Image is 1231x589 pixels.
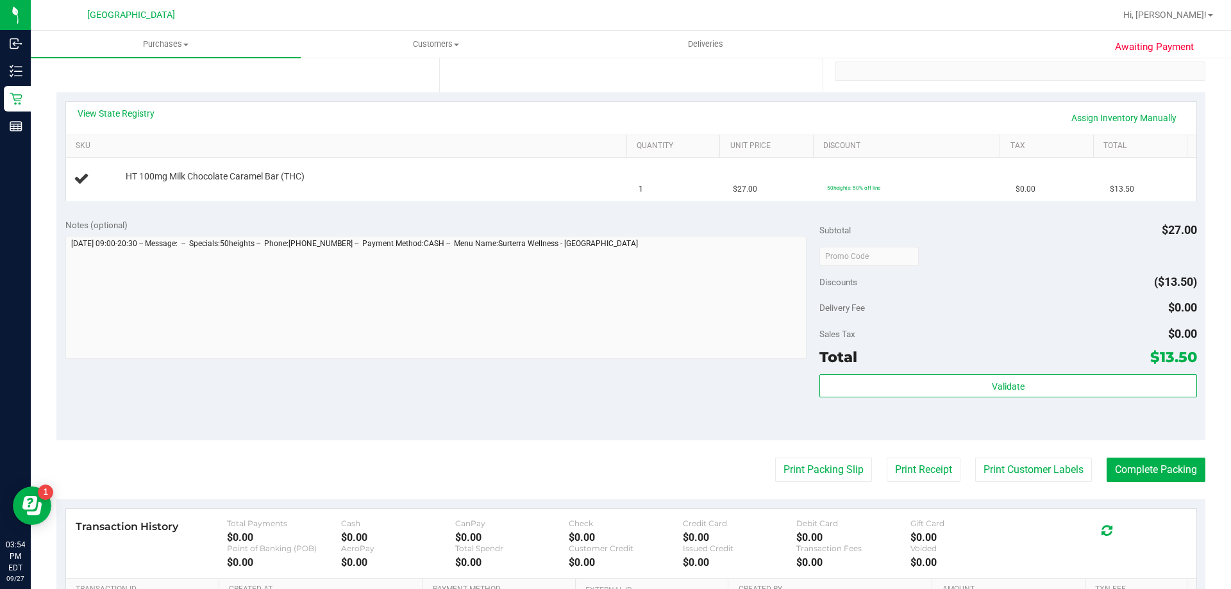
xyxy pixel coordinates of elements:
div: Total Spendr [455,543,569,553]
inline-svg: Inventory [10,65,22,78]
div: $0.00 [910,556,1025,568]
span: [GEOGRAPHIC_DATA] [87,10,175,21]
div: Issued Credit [683,543,797,553]
div: Point of Banking (POB) [227,543,341,553]
inline-svg: Retail [10,92,22,105]
div: $0.00 [227,531,341,543]
button: Print Customer Labels [975,458,1092,482]
div: Voided [910,543,1025,553]
span: Total [819,348,857,366]
span: Validate [992,381,1025,392]
span: Delivery Fee [819,303,865,313]
div: Customer Credit [569,543,683,553]
a: Quantity [637,141,715,151]
span: Purchases [31,38,301,50]
input: Promo Code [819,247,919,266]
span: Sales Tax [819,329,855,339]
a: Customers [301,31,571,58]
span: Notes (optional) [65,220,128,230]
a: Deliveries [571,31,841,58]
span: HT 100mg Milk Chocolate Caramel Bar (THC) [126,170,305,183]
span: Subtotal [819,225,851,235]
span: 50heights: 50% off line [827,185,880,191]
div: Total Payments [227,518,341,528]
iframe: Resource center [13,486,51,525]
span: $27.00 [1162,223,1197,236]
div: $0.00 [796,531,910,543]
span: Customers [301,38,570,50]
div: $0.00 [569,531,683,543]
a: Assign Inventory Manually [1063,107,1185,129]
inline-svg: Reports [10,120,22,133]
span: Deliveries [671,38,741,50]
span: $27.00 [733,183,757,195]
a: Total [1103,141,1182,151]
div: CanPay [455,518,569,528]
span: $13.50 [1150,348,1197,366]
div: $0.00 [683,531,797,543]
div: Cash [341,518,455,528]
div: $0.00 [341,556,455,568]
div: $0.00 [455,556,569,568]
p: 09/27 [6,574,25,583]
button: Complete Packing [1107,458,1205,482]
span: Hi, [PERSON_NAME]! [1123,10,1207,20]
div: Gift Card [910,518,1025,528]
div: $0.00 [796,556,910,568]
div: $0.00 [455,531,569,543]
div: AeroPay [341,543,455,553]
div: $0.00 [910,531,1025,543]
iframe: Resource center unread badge [38,485,53,500]
span: ($13.50) [1154,275,1197,288]
span: 1 [639,183,643,195]
a: SKU [76,141,621,151]
p: 03:54 PM EDT [6,539,25,574]
a: Unit Price [730,141,808,151]
span: $0.00 [1168,327,1197,340]
a: Discount [823,141,995,151]
button: Print Receipt [887,458,960,482]
div: $0.00 [569,556,683,568]
a: Purchases [31,31,301,58]
div: $0.00 [683,556,797,568]
span: $0.00 [1016,183,1035,195]
a: Tax [1010,141,1089,151]
div: $0.00 [227,556,341,568]
div: Debit Card [796,518,910,528]
div: Credit Card [683,518,797,528]
span: $0.00 [1168,301,1197,314]
span: Discounts [819,270,857,294]
button: Print Packing Slip [775,458,872,482]
div: $0.00 [341,531,455,543]
span: $13.50 [1110,183,1134,195]
div: Check [569,518,683,528]
a: View State Registry [78,107,155,120]
button: Validate [819,374,1196,397]
inline-svg: Inbound [10,37,22,50]
div: Transaction Fees [796,543,910,553]
span: Awaiting Payment [1115,40,1194,54]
